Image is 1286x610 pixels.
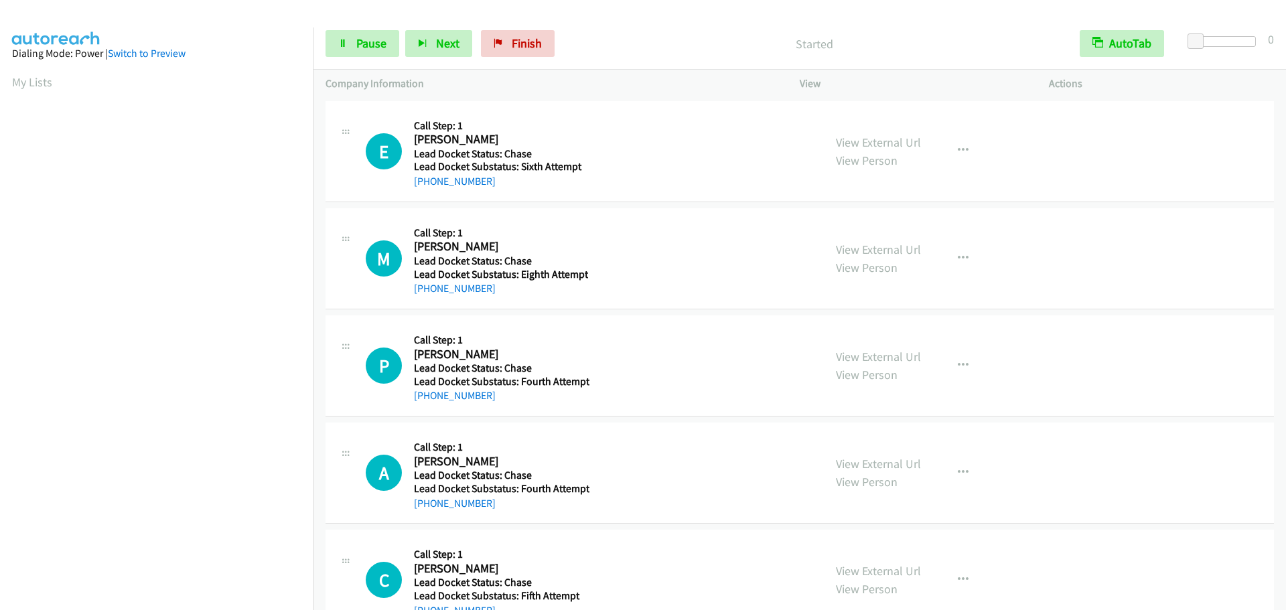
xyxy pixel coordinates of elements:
a: Pause [326,30,399,57]
h5: Lead Docket Substatus: Sixth Attempt [414,160,585,173]
a: View External Url [836,242,921,257]
div: The call is yet to be attempted [366,562,402,598]
div: 0 [1268,30,1274,48]
a: View Person [836,474,898,489]
h1: A [366,455,402,491]
h5: Call Step: 1 [414,226,588,240]
h5: Lead Docket Status: Chase [414,147,585,161]
h5: Lead Docket Substatus: Fourth Attempt [414,375,589,388]
h5: Call Step: 1 [414,119,585,133]
h5: Lead Docket Substatus: Fourth Attempt [414,482,589,495]
a: [PHONE_NUMBER] [414,389,496,402]
a: Switch to Preview [108,47,186,60]
a: [PHONE_NUMBER] [414,175,496,187]
h5: Call Step: 1 [414,333,589,347]
h5: Lead Docket Status: Chase [414,254,588,268]
a: My Lists [12,74,52,90]
h1: P [366,348,402,384]
h5: Lead Docket Status: Chase [414,576,585,589]
a: View Person [836,260,898,275]
span: Pause [356,35,386,51]
a: [PHONE_NUMBER] [414,282,496,295]
h5: Call Step: 1 [414,548,585,561]
h2: [PERSON_NAME] [414,347,585,362]
h2: [PERSON_NAME] [414,132,585,147]
p: Actions [1049,76,1274,92]
h2: [PERSON_NAME] [414,454,585,469]
p: Company Information [326,76,776,92]
button: AutoTab [1080,30,1164,57]
a: View External Url [836,456,921,471]
a: Finish [481,30,555,57]
span: Finish [512,35,542,51]
div: The call is yet to be attempted [366,348,402,384]
p: View [800,76,1025,92]
h2: [PERSON_NAME] [414,239,585,254]
h1: C [366,562,402,598]
div: The call is yet to be attempted [366,240,402,277]
a: [PHONE_NUMBER] [414,497,496,510]
div: The call is yet to be attempted [366,133,402,169]
a: View External Url [836,349,921,364]
div: Delay between calls (in seconds) [1194,36,1256,47]
div: The call is yet to be attempted [366,455,402,491]
button: Next [405,30,472,57]
h2: [PERSON_NAME] [414,561,585,577]
span: Next [436,35,459,51]
a: View External Url [836,563,921,579]
h5: Lead Docket Substatus: Eighth Attempt [414,268,588,281]
h1: M [366,240,402,277]
a: View Person [836,581,898,597]
h5: Lead Docket Status: Chase [414,362,589,375]
a: View Person [836,153,898,168]
div: Dialing Mode: Power | [12,46,301,62]
p: Started [573,35,1056,53]
h5: Lead Docket Status: Chase [414,469,589,482]
a: View External Url [836,135,921,150]
h5: Call Step: 1 [414,441,589,454]
h1: E [366,133,402,169]
h5: Lead Docket Substatus: Fifth Attempt [414,589,585,603]
a: View Person [836,367,898,382]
